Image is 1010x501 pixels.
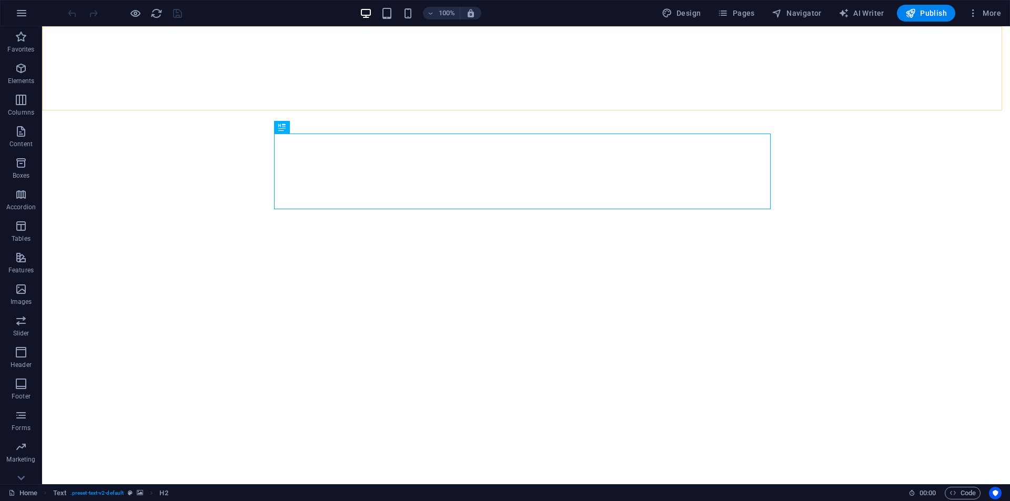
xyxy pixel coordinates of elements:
p: Accordion [6,203,36,211]
a: Click to cancel selection. Double-click to open Pages [8,487,37,499]
span: Design [662,8,701,18]
p: Elements [8,77,35,85]
button: Pages [713,5,759,22]
button: Click here to leave preview mode and continue editing [129,7,142,19]
i: This element contains a background [137,490,143,496]
span: Click to select. Double-click to edit [159,487,168,499]
button: Publish [897,5,955,22]
span: More [968,8,1001,18]
p: Content [9,140,33,148]
p: Tables [12,234,31,243]
button: Code [945,487,981,499]
p: Slider [13,329,29,338]
p: Header [11,361,32,369]
div: Design (Ctrl+Alt+Y) [658,5,705,22]
p: Favorites [7,45,34,54]
p: Images [11,298,32,306]
span: . preset-text-v2-default [70,487,124,499]
span: AI Writer [839,8,884,18]
i: On resize automatically adjust zoom level to fit chosen device. [466,8,476,18]
span: Navigator [772,8,822,18]
span: Click to select. Double-click to edit [53,487,66,499]
h6: Session time [908,487,936,499]
button: More [964,5,1005,22]
button: reload [150,7,163,19]
span: Code [950,487,976,499]
button: Navigator [767,5,826,22]
span: 00 00 [920,487,936,499]
p: Features [8,266,34,274]
button: AI Writer [834,5,888,22]
p: Boxes [13,171,30,180]
span: : [927,489,928,497]
button: Design [658,5,705,22]
p: Forms [12,424,31,432]
p: Footer [12,392,31,401]
button: Usercentrics [989,487,1002,499]
p: Columns [8,108,34,117]
i: Reload page [150,7,163,19]
h6: 100% [439,7,456,19]
i: This element is a customizable preset [128,490,133,496]
button: 100% [423,7,460,19]
span: Pages [718,8,754,18]
span: Publish [905,8,947,18]
p: Marketing [6,455,35,464]
nav: breadcrumb [53,487,168,499]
